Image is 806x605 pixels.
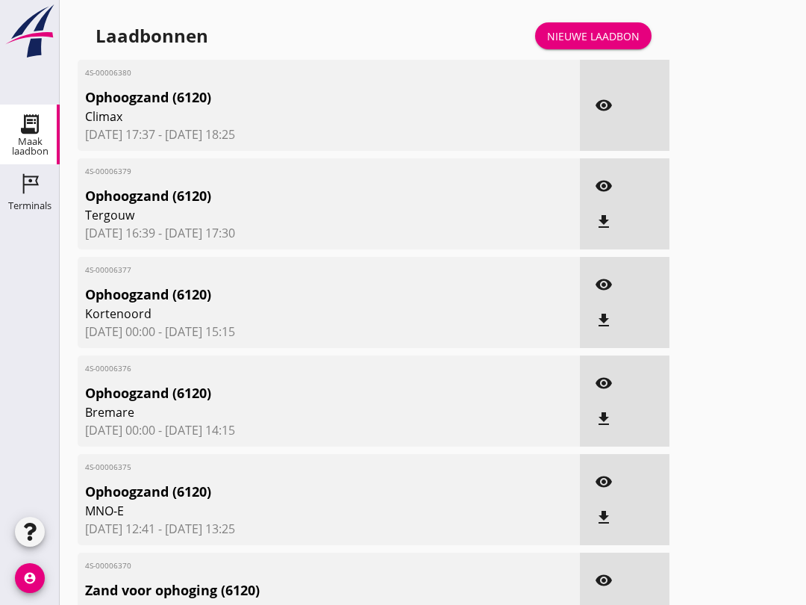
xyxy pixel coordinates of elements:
i: account_circle [15,563,45,593]
i: visibility [595,276,613,294]
span: [DATE] 16:39 - [DATE] 17:30 [85,224,572,242]
i: file_download [595,311,613,329]
i: visibility [595,177,613,195]
div: Laadbonnen [96,24,208,48]
span: Ophoogzand (6120) [85,285,491,305]
span: Tergouw [85,206,491,224]
span: Bremare [85,403,491,421]
span: 4S-00006376 [85,363,491,374]
div: Terminals [8,201,51,211]
span: 4S-00006380 [85,67,491,78]
span: Ophoogzand (6120) [85,482,491,502]
i: file_download [595,213,613,231]
span: Zand voor ophoging (6120) [85,580,491,601]
img: logo-small.a267ee39.svg [3,4,57,59]
span: Climax [85,108,491,125]
i: file_download [595,410,613,428]
span: Ophoogzand (6120) [85,186,491,206]
i: visibility [595,96,613,114]
span: Kortenoord [85,305,491,323]
span: Ophoogzand (6120) [85,383,491,403]
span: [DATE] 00:00 - [DATE] 14:15 [85,421,572,439]
i: visibility [595,571,613,589]
span: 4S-00006377 [85,264,491,276]
span: [DATE] 17:37 - [DATE] 18:25 [85,125,572,143]
span: [DATE] 00:00 - [DATE] 15:15 [85,323,572,341]
span: Ophoogzand (6120) [85,87,491,108]
span: 4S-00006370 [85,560,491,571]
i: visibility [595,473,613,491]
span: 4S-00006379 [85,166,491,177]
i: file_download [595,509,613,527]
span: [DATE] 12:41 - [DATE] 13:25 [85,520,572,538]
i: visibility [595,374,613,392]
div: Nieuwe laadbon [547,28,640,44]
span: MNO-E [85,502,491,520]
a: Nieuwe laadbon [535,22,652,49]
span: 4S-00006375 [85,462,491,473]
